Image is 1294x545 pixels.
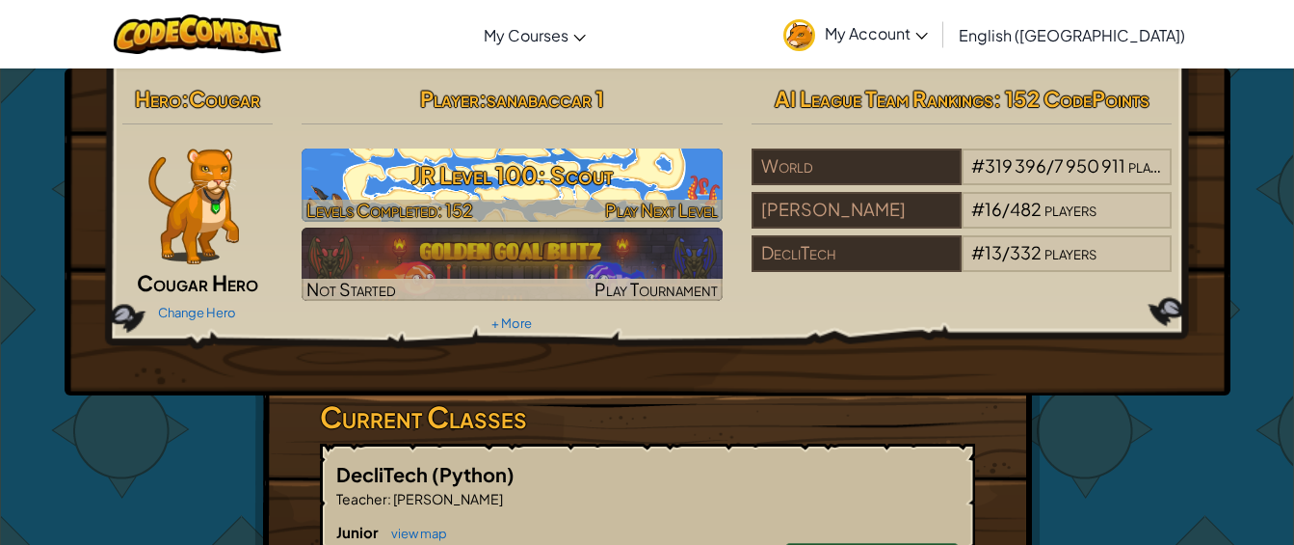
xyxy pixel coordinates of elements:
[306,199,473,221] span: Levels Completed: 152
[1002,241,1010,263] span: /
[158,305,236,320] a: Change Hero
[302,149,723,222] a: Play Next Level
[336,462,432,486] span: DecliTech
[985,241,1002,263] span: 13
[432,462,515,486] span: (Python)
[189,85,260,112] span: Cougar
[971,198,985,220] span: #
[1046,154,1054,177] span: /
[985,198,1002,220] span: 16
[487,85,604,112] span: sanabaccar 1
[336,523,382,541] span: Junior
[479,85,487,112] span: :
[148,149,239,264] img: cougar-paper-dolls.png
[181,85,189,112] span: :
[1044,241,1096,263] span: players
[302,228,723,301] a: Not StartedPlay Tournament
[993,85,1149,112] span: : 152 CodePoints
[491,315,532,331] a: + More
[985,154,1046,177] span: 319 396
[1044,198,1096,220] span: players
[1128,154,1180,177] span: players
[391,490,503,507] span: [PERSON_NAME]
[775,85,993,112] span: AI League Team Rankings
[971,154,985,177] span: #
[605,199,718,221] span: Play Next Level
[774,4,937,65] a: My Account
[302,149,723,222] img: JR Level 100: Scout
[825,23,928,43] span: My Account
[1002,198,1010,220] span: /
[752,167,1173,189] a: World#319 396/7 950 911players
[420,85,479,112] span: Player
[752,235,962,272] div: DecliTech
[1010,198,1042,220] span: 482
[135,85,181,112] span: Hero
[336,490,387,507] span: Teacher
[783,19,815,51] img: avatar
[752,254,1173,276] a: DecliTech#13/332players
[594,278,718,300] span: Play Tournament
[752,210,1173,232] a: [PERSON_NAME]#16/482players
[382,526,447,541] a: view map
[484,25,568,45] span: My Courses
[302,153,723,197] h3: JR Level 100: Scout
[752,192,962,229] div: [PERSON_NAME]
[306,278,396,300] span: Not Started
[971,241,985,263] span: #
[137,269,258,296] span: Cougar Hero
[320,395,975,439] h3: Current Classes
[752,149,962,185] div: World
[949,9,1195,61] a: English ([GEOGRAPHIC_DATA])
[1054,154,1125,177] span: 7 950 911
[114,14,282,54] img: CodeCombat logo
[959,25,1185,45] span: English ([GEOGRAPHIC_DATA])
[474,9,595,61] a: My Courses
[387,490,391,507] span: :
[1010,241,1042,263] span: 332
[302,228,723,301] img: Golden Goal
